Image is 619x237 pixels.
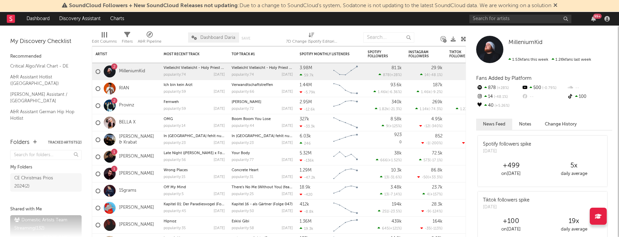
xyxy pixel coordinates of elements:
[214,124,225,128] div: [DATE]
[232,100,293,104] div: Walzer
[282,175,293,179] div: [DATE]
[496,86,509,90] span: +28 %
[119,154,154,160] a: [PERSON_NAME]
[164,220,177,223] a: Hipnoz
[10,108,75,122] a: A&R Assistant German Hip Hop Hotlist
[542,225,605,234] div: daily average
[232,83,273,87] a: Verwandtschaftstreffen
[378,226,402,231] div: ( )
[391,73,401,77] span: +28 %
[164,100,225,104] div: Fernweh
[389,193,401,196] span: -7.14 %
[480,170,542,178] div: on [DATE]
[591,16,596,21] button: 99+
[10,62,75,70] a: Critical Algo/Viral Chart - DE
[300,107,315,112] div: -12.6k
[456,107,483,111] div: ( )
[421,90,431,94] span: 1.46k
[424,124,429,128] span: -12
[300,185,311,190] div: 18.9k
[388,159,401,162] span: +1.52 %
[164,107,186,111] div: popularity: 59
[300,134,311,138] div: 6.03k
[164,203,235,206] a: Kapitel 01: Der Paradiesvogel (Folge 165)
[10,138,30,147] div: Folders
[164,158,186,162] div: popularity: 56
[232,100,261,104] a: [PERSON_NAME]
[430,124,441,128] span: -340 %
[423,159,430,162] span: 573
[10,38,82,46] div: My Discovery Checklist
[512,119,538,130] button: Notes
[483,197,530,204] div: Tiktok followers spike
[375,107,402,111] div: ( )
[286,38,337,46] div: 7D Change (Spotify Editorial Playlists)
[10,150,82,160] input: Search for folders...
[330,165,361,182] svg: Chart title
[391,168,402,173] div: 10.3k
[390,117,402,121] div: 8.58k
[164,117,173,121] a: OMG
[553,3,557,9] span: Dismiss
[300,192,313,197] div: -420
[330,80,361,97] svg: Chart title
[119,103,134,108] a: Provinz
[390,227,401,231] span: +121 %
[542,162,605,170] div: 5 x
[119,86,129,91] a: RIAN
[378,209,402,213] div: ( )
[521,92,567,101] div: --
[422,192,442,196] div: ( )
[214,209,225,213] div: [DATE]
[232,209,254,213] div: popularity: 50
[330,131,361,148] svg: Chart title
[119,120,136,125] a: BELLA X
[476,76,532,81] span: Fans Added by Platform
[164,90,186,94] div: popularity: 59
[10,205,82,213] div: Shared with Me
[10,73,75,87] a: A&R Assistant Hotlist ([GEOGRAPHIC_DATA])
[300,226,313,231] div: 19.3k
[415,107,442,111] div: ( )
[164,83,193,87] a: Ich bin kein Arzt
[164,141,186,145] div: popularity: 23
[241,36,250,40] button: Save
[54,12,105,26] a: Discovery Assistant
[394,151,402,155] div: 38k
[92,29,117,49] div: Edit Columns
[508,58,548,62] span: 1.53k fans this week
[493,95,508,99] span: -48.1 %
[427,193,429,196] span: 4
[69,3,238,9] span: SoundCloud Followers + New SoundCloud Releases not updating
[363,32,414,43] input: Search...
[69,3,551,9] span: : Due to a change to SoundCloud's system, Sodatone is not updating to the latest SoundCloud data....
[119,222,154,228] a: [PERSON_NAME]
[431,159,441,162] span: -17.1 %
[300,158,314,163] div: -136k
[200,35,235,40] span: Dashboard Daria
[282,192,293,196] div: [DATE]
[476,92,521,101] div: 14
[232,220,293,223] div: Eskisi Gibi
[417,175,442,179] div: ( )
[164,134,225,138] div: In Berlin fehlt nur ein Meer
[164,117,225,121] div: OMG
[392,202,402,207] div: 194k
[282,158,293,162] div: [DATE]
[232,192,254,196] div: popularity: 25
[300,73,314,77] div: 59.7k
[300,209,314,214] div: -8.8k
[541,86,556,90] span: -0.79 %
[214,192,225,196] div: [DATE]
[232,134,307,138] a: In [GEOGRAPHIC_DATA] fehlt nur ein Meer
[164,73,186,77] div: popularity: 74
[14,216,76,233] div: Domestic Artists Team Streaming ( 132 )
[420,73,442,77] div: ( )
[420,107,429,111] span: 1.14k
[429,176,441,179] span: +33.3 %
[214,175,225,179] div: [DATE]
[232,226,254,230] div: popularity: 58
[164,134,239,138] a: In [GEOGRAPHIC_DATA] fehlt nur ein Meer
[432,100,442,104] div: 269k
[164,124,186,128] div: popularity: 14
